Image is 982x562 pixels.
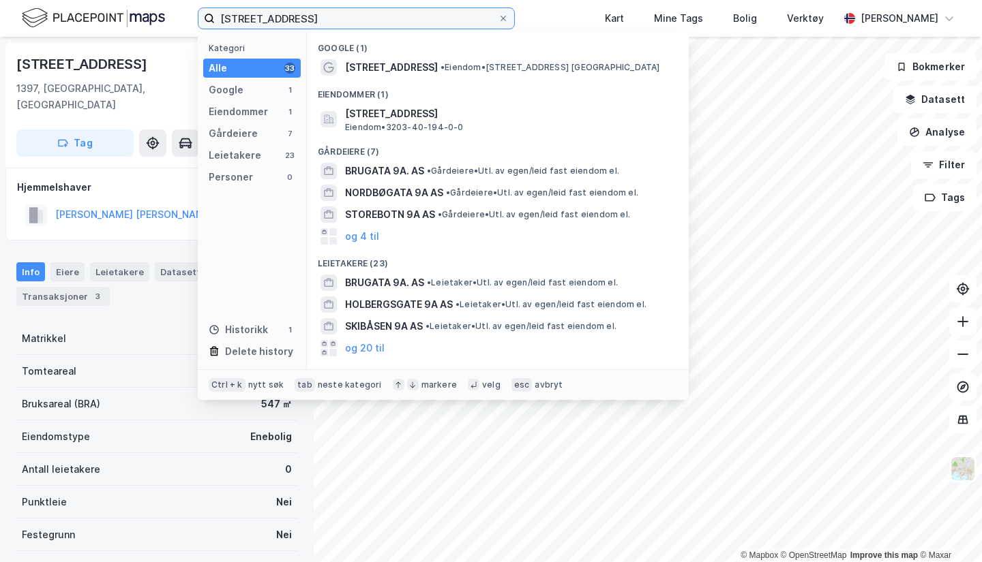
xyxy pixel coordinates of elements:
div: Gårdeiere (7) [307,136,689,160]
span: [STREET_ADDRESS] [345,59,438,76]
span: HOLBERGSGATE 9A AS [345,296,453,313]
div: Kart [605,10,624,27]
span: STOREBOTN 9A AS [345,206,435,223]
button: og 20 til [345,340,385,356]
span: • [426,321,430,331]
div: Datasett [155,262,206,281]
img: logo.f888ab2527a4732fd821a326f86c7f29.svg [22,6,165,30]
div: 1 [284,84,295,95]
span: BRUGATA 9A. AS [345,163,424,179]
div: 1 [284,106,295,117]
div: 547 ㎡ [261,396,292,412]
div: Alle [209,60,227,76]
button: Tags [913,184,977,211]
button: Datasett [893,86,977,113]
span: Gårdeiere • Utl. av egen/leid fast eiendom el. [438,209,630,220]
div: 0 [285,461,292,478]
div: Kategori [209,43,301,53]
div: 33 [284,63,295,74]
div: avbryt [535,379,563,390]
button: Bokmerker [884,53,977,80]
span: • [427,277,431,287]
span: BRUGATA 9A. AS [345,275,424,291]
span: • [441,62,445,72]
button: Tag [16,129,134,157]
span: • [427,166,431,176]
div: 3 [91,290,104,303]
div: markere [421,379,457,390]
div: Info [16,262,45,281]
div: neste kategori [318,379,382,390]
span: • [446,187,450,198]
div: Tomteareal [22,363,76,379]
div: Matrikkel [22,330,66,347]
input: Søk på adresse, matrikkel, gårdeiere, leietakere eller personer [215,8,498,29]
div: Bruksareal (BRA) [22,396,100,412]
a: OpenStreetMap [781,550,847,560]
div: Historikk (1) [307,359,689,384]
div: Leietakere [209,147,261,163]
div: Kontrollprogram for chat [914,497,982,562]
div: Ctrl + k [209,378,245,392]
div: Enebolig [250,428,292,445]
div: Bolig [733,10,757,27]
span: Gårdeiere • Utl. av egen/leid fast eiendom el. [446,187,638,198]
div: Transaksjoner [16,287,110,306]
div: 1 [284,324,295,335]
div: 0 [284,172,295,183]
span: SKIBÅSEN 9A AS [345,318,423,334]
span: Leietaker • Utl. av egen/leid fast eiendom el. [427,277,618,288]
div: Antall leietakere [22,461,100,478]
div: Mine Tags [654,10,703,27]
div: Eiere [50,262,85,281]
button: Analyse [897,119,977,146]
div: nytt søk [248,379,284,390]
span: NORDBØGATA 9A AS [345,185,443,201]
a: Improve this map [850,550,918,560]
div: Delete history [225,343,293,360]
div: Google [209,82,243,98]
div: 23 [284,150,295,161]
div: Google (1) [307,32,689,57]
div: Leietakere [90,262,149,281]
button: og 4 til [345,228,379,245]
div: [STREET_ADDRESS] [16,53,150,75]
div: Eiendommer (1) [307,78,689,103]
div: velg [482,379,501,390]
div: Nei [276,527,292,543]
div: Hjemmelshaver [17,179,297,196]
span: Eiendom • 3203-40-194-0-0 [345,122,464,133]
div: 7 [284,128,295,139]
a: Mapbox [741,550,778,560]
div: esc [511,378,533,392]
div: tab [295,378,315,392]
span: • [456,299,460,309]
span: Gårdeiere • Utl. av egen/leid fast eiendom el. [427,166,619,176]
div: Festegrunn [22,527,75,543]
span: Eiendom • [STREET_ADDRESS] [GEOGRAPHIC_DATA] [441,62,660,73]
div: Eiendommer [209,104,268,120]
div: Personer [209,169,253,185]
button: Filter [911,151,977,178]
span: Leietaker • Utl. av egen/leid fast eiendom el. [426,321,616,332]
iframe: Chat Widget [914,497,982,562]
div: [PERSON_NAME] [861,10,938,27]
span: [STREET_ADDRESS] [345,106,672,122]
div: Leietakere (23) [307,247,689,272]
div: Punktleie [22,494,67,510]
div: Verktøy [787,10,824,27]
div: Eiendomstype [22,428,90,445]
div: Gårdeiere [209,125,258,142]
span: • [438,209,442,219]
img: Z [950,456,976,482]
div: Nei [276,494,292,510]
div: Historikk [209,322,268,338]
div: 1397, [GEOGRAPHIC_DATA], [GEOGRAPHIC_DATA] [16,80,234,113]
span: Leietaker • Utl. av egen/leid fast eiendom el. [456,299,646,310]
